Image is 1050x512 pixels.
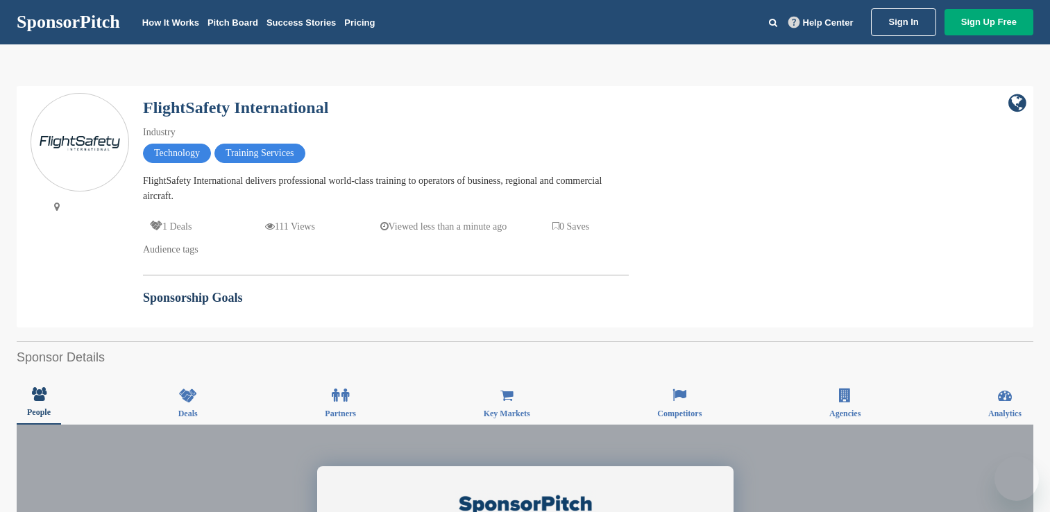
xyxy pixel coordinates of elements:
[142,17,199,28] a: How It Works
[143,289,629,307] h2: Sponsorship Goals
[786,15,856,31] a: Help Center
[988,409,1022,418] span: Analytics
[994,456,1039,501] iframe: Button to launch messaging window
[143,144,211,163] span: Technology
[17,13,120,31] a: SponsorPitch
[143,242,629,257] div: Audience tags
[552,218,589,235] p: 0 Saves
[208,17,258,28] a: Pitch Board
[266,17,336,28] a: Success Stories
[17,348,1033,367] h2: Sponsor Details
[143,173,629,204] div: FlightSafety International delivers professional world-class training to operators of business, r...
[143,125,629,140] div: Industry
[325,409,356,418] span: Partners
[265,218,315,235] p: 111 Views
[871,8,935,36] a: Sign In
[945,9,1033,35] a: Sign Up Free
[214,144,305,163] span: Training Services
[143,99,328,117] a: FlightSafety International
[178,409,198,418] span: Deals
[344,17,375,28] a: Pricing
[1008,93,1026,114] a: company link
[657,409,702,418] span: Competitors
[484,409,530,418] span: Key Markets
[380,218,507,235] p: Viewed less than a minute ago
[150,218,192,235] p: 1 Deals
[829,409,861,418] span: Agencies
[27,408,51,416] span: People
[31,126,128,160] img: Sponsorpitch & FlightSafety International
